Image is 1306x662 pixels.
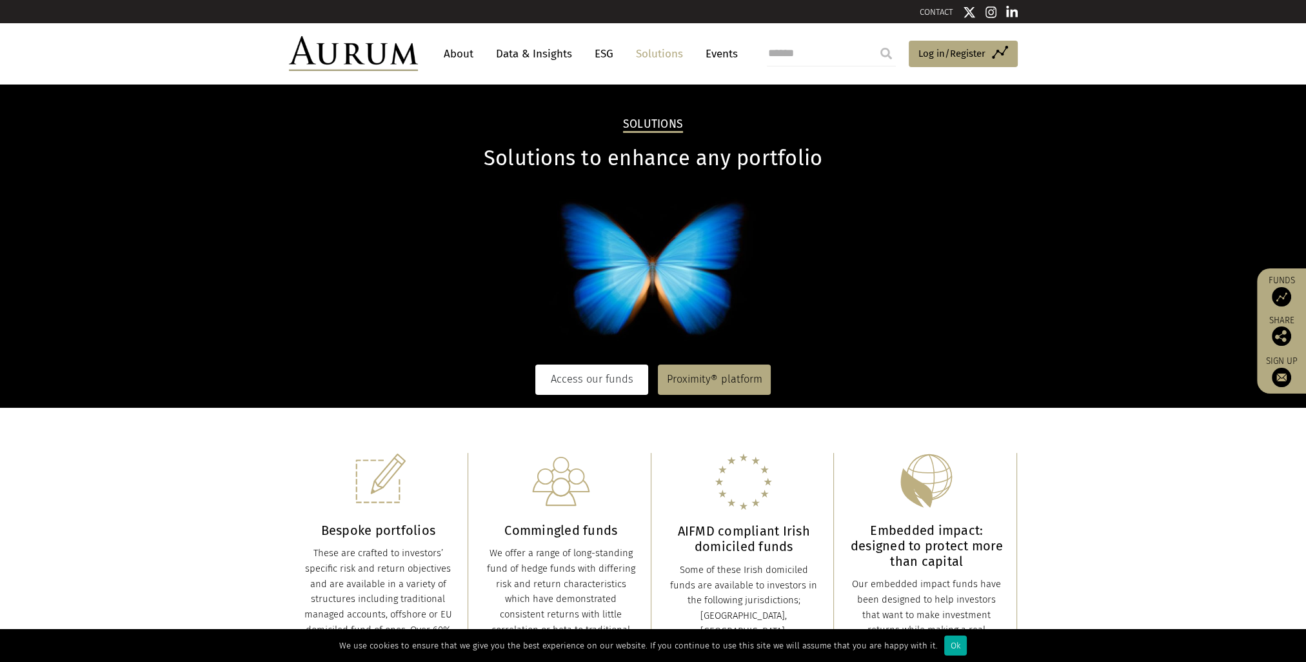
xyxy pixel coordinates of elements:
img: Sign up to our newsletter [1272,368,1291,387]
h3: AIFMD compliant Irish domiciled funds [668,523,821,554]
img: Linkedin icon [1006,6,1018,19]
a: Access our funds [535,365,648,394]
a: Events [699,42,738,66]
a: Proximity® platform [658,365,771,394]
a: Sign up [1263,356,1300,387]
h3: Commingled funds [484,523,638,538]
a: Log in/Register [909,41,1018,68]
a: Data & Insights [490,42,579,66]
img: Instagram icon [985,6,997,19]
a: CONTACT [920,7,953,17]
h1: Solutions to enhance any portfolio [289,146,1018,171]
a: Funds [1263,275,1300,306]
img: Access Funds [1272,287,1291,306]
h2: Solutions [623,117,683,133]
div: Ok [944,636,967,656]
div: We offer a range of long-standing fund of hedge funds with differing risk and return characterist... [484,546,638,653]
img: Aurum [289,36,418,71]
span: Log in/Register [918,46,985,61]
input: Submit [873,41,899,66]
a: About [437,42,480,66]
h3: Embedded impact: designed to protect more than capital [850,523,1004,569]
div: Share [1263,316,1300,346]
img: Twitter icon [963,6,976,19]
a: ESG [588,42,620,66]
a: Solutions [629,42,689,66]
img: Share this post [1272,326,1291,346]
h3: Bespoke portfolios [302,523,455,538]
